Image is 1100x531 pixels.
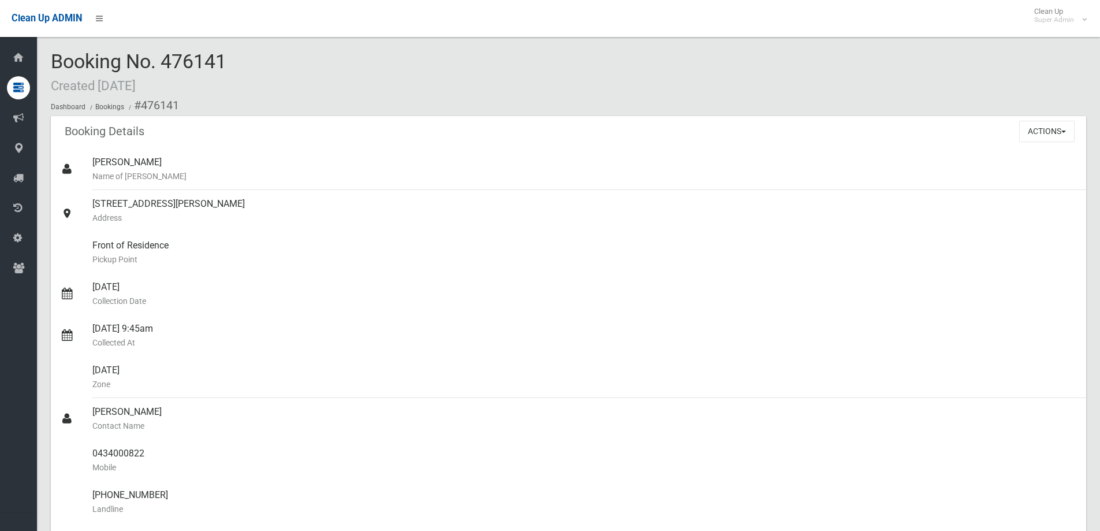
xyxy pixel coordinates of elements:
div: [STREET_ADDRESS][PERSON_NAME] [92,190,1077,232]
div: [PHONE_NUMBER] [92,481,1077,523]
button: Actions [1019,121,1075,142]
small: Collection Date [92,294,1077,308]
div: Front of Residence [92,232,1077,273]
small: Zone [92,377,1077,391]
small: Pickup Point [92,252,1077,266]
div: [PERSON_NAME] [92,398,1077,440]
small: Collected At [92,336,1077,350]
a: Dashboard [51,103,85,111]
span: Clean Up [1028,7,1086,24]
span: Clean Up ADMIN [12,13,82,24]
small: Address [92,211,1077,225]
small: Created [DATE] [51,78,136,93]
div: [DATE] [92,357,1077,398]
header: Booking Details [51,120,158,143]
li: #476141 [126,95,179,116]
div: [DATE] 9:45am [92,315,1077,357]
span: Booking No. 476141 [51,50,226,95]
small: Contact Name [92,419,1077,433]
div: [DATE] [92,273,1077,315]
a: Bookings [95,103,124,111]
small: Mobile [92,461,1077,474]
small: Landline [92,502,1077,516]
div: 0434000822 [92,440,1077,481]
small: Super Admin [1034,16,1074,24]
div: [PERSON_NAME] [92,148,1077,190]
small: Name of [PERSON_NAME] [92,169,1077,183]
